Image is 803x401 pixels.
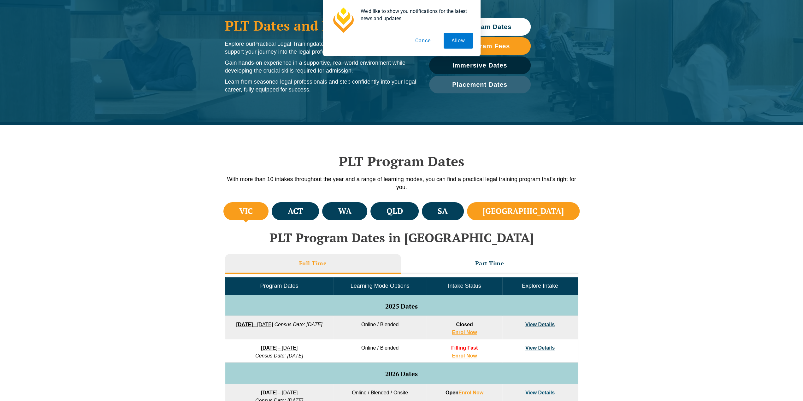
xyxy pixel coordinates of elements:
a: Enrol Now [452,330,477,335]
strong: [DATE] [261,390,278,395]
em: Census Date: [DATE] [275,322,322,327]
h4: WA [338,206,351,216]
button: Cancel [407,33,440,49]
span: Filling Fast [451,345,478,351]
div: We'd like to show you notifications for the latest news and updates. [356,8,473,22]
span: Explore Intake [522,283,558,289]
h4: [GEOGRAPHIC_DATA] [483,206,564,216]
h3: Full Time [299,260,327,267]
a: Enrol Now [458,390,483,395]
h4: VIC [239,206,253,216]
span: Program Dates [260,283,298,289]
td: Online / Blended [333,316,427,339]
p: Gain hands-on experience in a supportive, real-world environment while developing the crucial ski... [225,59,416,75]
span: Learning Mode Options [351,283,410,289]
h4: ACT [288,206,303,216]
td: Online / Blended [333,339,427,363]
h4: SA [438,206,448,216]
a: View Details [525,390,555,395]
p: Learn from seasoned legal professionals and step confidently into your legal career, fully equipp... [225,78,416,94]
a: [DATE]– [DATE] [236,322,273,327]
h3: Part Time [475,260,504,267]
strong: [DATE] [236,322,253,327]
span: 2025 Dates [385,302,418,310]
strong: [DATE] [261,345,278,351]
span: Intake Status [448,283,481,289]
span: 2026 Dates [385,369,418,378]
em: Census Date: [DATE] [255,353,303,358]
img: notification icon [330,8,356,33]
a: Placement Dates [429,76,531,93]
a: View Details [525,322,555,327]
a: Enrol Now [452,353,477,358]
a: [DATE]– [DATE] [261,390,298,395]
span: Closed [456,322,473,327]
h2: PLT Program Dates [222,153,582,169]
p: With more than 10 intakes throughout the year and a range of learning modes, you can find a pract... [222,175,582,191]
h2: PLT Program Dates in [GEOGRAPHIC_DATA] [222,231,582,245]
a: [DATE]– [DATE] [261,345,298,351]
a: View Details [525,345,555,351]
a: Immersive Dates [429,56,531,74]
span: Immersive Dates [452,62,507,68]
span: Placement Dates [452,81,507,88]
button: Allow [444,33,473,49]
h4: QLD [386,206,403,216]
strong: Open [446,390,483,395]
